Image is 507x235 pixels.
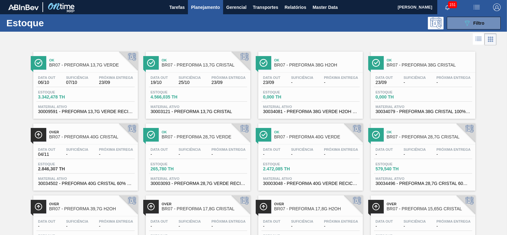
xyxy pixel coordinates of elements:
[375,177,471,181] span: Material ativo
[151,80,168,85] span: 19/10
[263,80,280,85] span: 23/09
[178,148,201,151] span: Suficiência
[211,152,246,157] span: -
[372,59,380,67] img: Ícone
[178,224,201,229] span: -
[375,219,393,223] span: Data out
[372,131,380,139] img: Ícone
[263,224,280,229] span: -
[211,219,246,223] span: Próxima Entrega
[147,59,155,67] img: Ícone
[274,58,360,62] span: Ok
[403,152,426,157] span: -
[387,206,472,211] span: BR07 - PREFORMA 15,65G CRISTAL
[151,105,246,109] span: Material ativo
[38,90,82,94] span: Estoque
[324,76,358,79] span: Próxima Entrega
[253,119,366,191] a: ÍconeOkBR07 - PREFORMA 40G VERDEData out-Suficiência-Próxima Entrega-Estoque2.472,085 THMaterial ...
[162,206,247,211] span: BR07 - PREFORMA 17,8G CRISTAL
[375,162,420,166] span: Estoque
[162,202,247,206] span: Over
[66,80,88,85] span: 07/10
[38,181,133,186] span: 30034502 - PREFORMA 40G CRISTAL 60% REC
[291,224,313,229] span: -
[387,63,472,67] span: BR07 - PREFORMA 38G CRISTAL
[403,76,426,79] span: Suficiência
[436,80,471,85] span: -
[38,167,82,171] span: 2.846,307 TH
[35,131,42,139] img: Ícone
[403,219,426,223] span: Suficiência
[375,148,393,151] span: Data out
[285,3,306,11] span: Relatórios
[49,58,135,62] span: Ok
[151,95,195,99] span: 4.566,035 TH
[66,152,88,157] span: -
[375,95,420,99] span: 0,000 TH
[274,202,360,206] span: Over
[291,76,313,79] span: Suficiência
[274,135,360,139] span: BR07 - PREFORMA 40G VERDE
[263,95,307,99] span: 0,000 TH
[263,76,280,79] span: Data out
[324,219,358,223] span: Próxima Entrega
[263,219,280,223] span: Data out
[448,1,457,8] span: 151
[151,90,195,94] span: Estoque
[473,3,480,11] img: userActions
[169,3,185,11] span: Tarefas
[387,130,472,134] span: Ok
[387,202,472,206] span: Over
[447,17,501,29] button: Filtro
[141,119,253,191] a: ÍconeOkBR07 - PREFORMA 28,7G VERDEData out-Suficiência-Próxima Entrega-Estoque265,780 THMaterial ...
[211,80,246,85] span: 23/09
[375,224,393,229] span: -
[151,224,168,229] span: -
[151,148,168,151] span: Data out
[49,63,135,67] span: BR07 - PREFORMA 13,7G VERDE
[147,131,155,139] img: Ícone
[375,80,393,85] span: 23/09
[29,47,141,119] a: ÍconeOkBR07 - PREFORMA 13,7G VERDEData out06/10Suficiência07/10Próxima Entrega23/09Estoque3.342,4...
[66,76,88,79] span: Suficiência
[324,152,358,157] span: -
[263,162,307,166] span: Estoque
[473,21,485,26] span: Filtro
[49,206,135,211] span: BR07 - PREFORMA 39,7G H2OH
[38,152,55,157] span: 04/11
[263,105,358,109] span: Material ativo
[66,224,88,229] span: -
[260,131,267,139] img: Ícone
[35,203,42,211] img: Ícone
[211,224,246,229] span: -
[99,224,133,229] span: -
[147,203,155,211] img: Ícone
[162,63,247,67] span: BR07 - PREFORMA 13,7G CRISTAL
[291,219,313,223] span: Suficiência
[38,109,133,114] span: 30009591 - PREFORMA 13,7G VERDE RECICLADA
[253,47,366,119] a: ÍconeOkBR07 - PREFORMA 38G H2OHData out23/09Suficiência-Próxima Entrega-Estoque0,000 THMaterial a...
[436,148,471,151] span: Próxima Entrega
[38,80,55,85] span: 06/10
[375,105,471,109] span: Material ativo
[38,148,55,151] span: Data out
[291,152,313,157] span: -
[274,130,360,134] span: Ok
[151,162,195,166] span: Estoque
[178,219,201,223] span: Suficiência
[38,219,55,223] span: Data out
[263,90,307,94] span: Estoque
[263,167,307,171] span: 2.472,085 TH
[178,80,201,85] span: 25/10
[324,224,358,229] span: -
[375,76,393,79] span: Data out
[437,3,458,12] button: Notificações
[375,152,393,157] span: -
[291,80,313,85] span: -
[485,33,497,45] div: Visão em Cards
[38,162,82,166] span: Estoque
[366,47,478,119] a: ÍconeOkBR07 - PREFORMA 38G CRISTALData out23/09Suficiência-Próxima Entrega-Estoque0,000 THMateria...
[151,219,168,223] span: Data out
[151,177,246,181] span: Material ativo
[38,177,133,181] span: Material ativo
